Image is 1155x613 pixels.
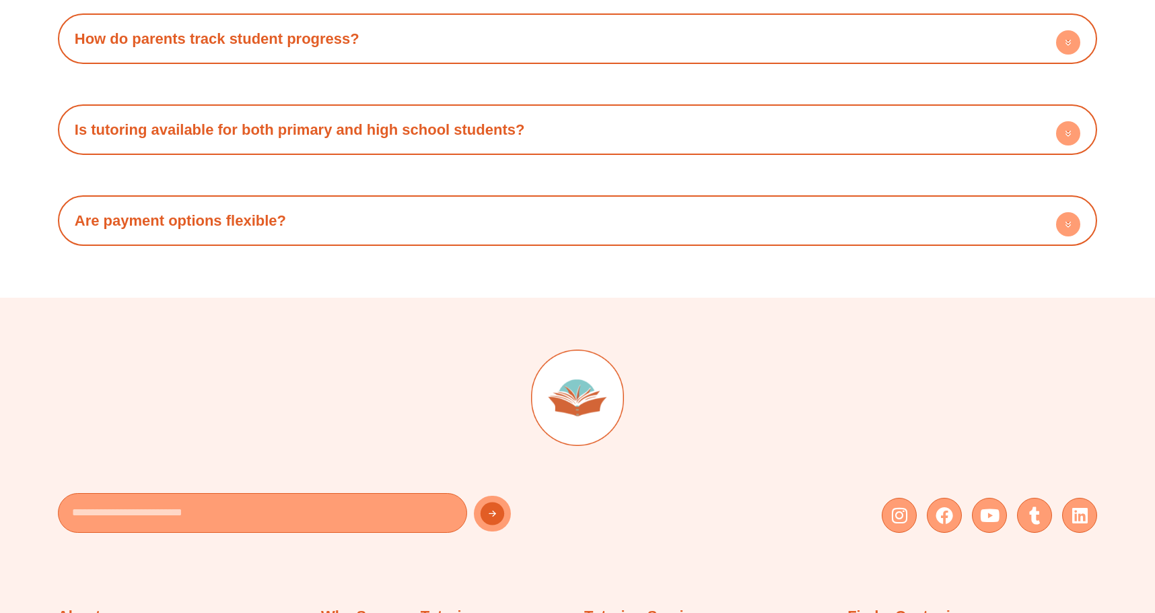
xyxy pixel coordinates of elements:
[65,202,1090,239] div: Are payment options flexible?
[65,111,1090,148] div: Is tutoring available for both primary and high school students?
[58,493,571,540] form: New Form
[931,461,1155,613] iframe: Chat Widget
[65,20,1090,57] div: How do parents track student progress?
[75,30,359,47] a: How do parents track student progress?
[75,212,286,229] a: Are payment options flexible?
[75,121,525,138] a: Is tutoring available for both primary and high school students?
